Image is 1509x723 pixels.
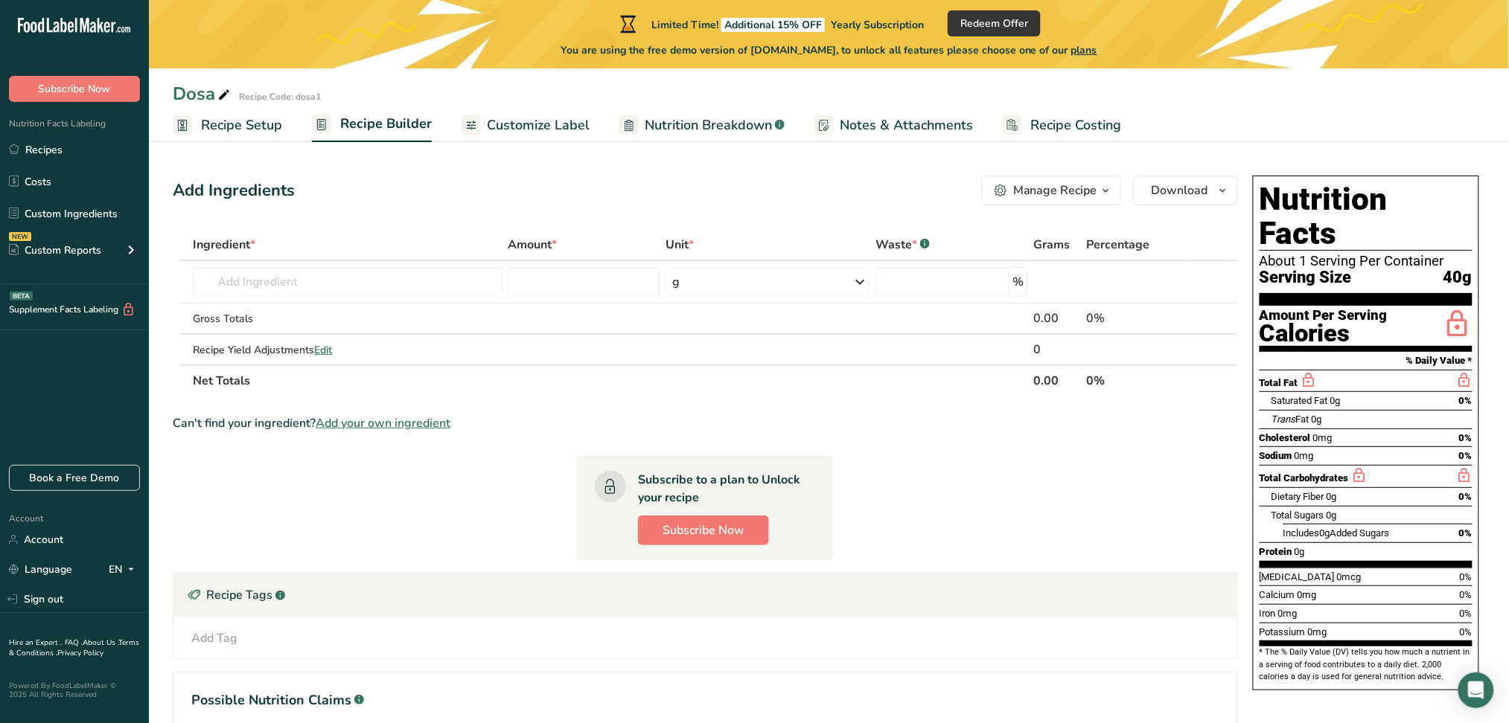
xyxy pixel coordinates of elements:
[1278,608,1298,619] span: 0mg
[173,414,1238,432] div: Can't find your ingredient?
[10,292,33,301] div: BETA
[39,81,111,97] span: Subscribe Now
[1260,182,1473,251] h1: Nutrition Facts
[1003,109,1122,142] a: Recipe Costing
[1031,115,1122,135] span: Recipe Costing
[1272,395,1328,406] span: Saturated Fat
[314,343,332,357] span: Edit
[9,637,62,648] a: Hire an Expert .
[1071,43,1097,57] span: plans
[9,637,139,658] a: Terms & Conditions .
[1313,432,1333,443] span: 0mg
[1295,546,1305,557] span: 0g
[1337,571,1362,582] span: 0mcg
[1260,254,1473,269] div: About 1 Serving Per Container
[1459,432,1473,443] span: 0%
[1298,589,1317,600] span: 0mg
[173,109,282,142] a: Recipe Setup
[1272,510,1324,521] span: Total Sugars
[875,236,930,254] div: Waste
[1327,491,1337,502] span: 0g
[619,109,785,142] a: Nutrition Breakdown
[561,42,1097,58] span: You are using the free demo version of [DOMAIN_NAME], to unlock all features please choose one of...
[1460,589,1473,600] span: 0%
[1260,626,1306,637] span: Potassium
[960,16,1028,31] span: Redeem Offer
[1084,364,1190,396] th: 0%
[638,515,769,545] button: Subscribe Now
[1260,377,1298,388] span: Total Fat
[1443,269,1473,287] span: 40g
[1283,527,1390,539] span: Includes Added Sugars
[1152,181,1208,199] span: Download
[1260,309,1388,323] div: Amount Per Serving
[1033,309,1080,327] div: 0.00
[948,10,1041,36] button: Redeem Offer
[9,76,140,102] button: Subscribe Now
[1460,626,1473,637] span: 0%
[617,15,924,33] div: Limited Time!
[316,414,450,432] span: Add your own ingredient
[1272,491,1324,502] span: Dietary Fiber
[638,471,804,507] div: Subscribe to a plan to Unlock your recipe
[9,232,31,241] div: NEW
[190,364,1030,396] th: Net Totals
[312,107,432,143] a: Recipe Builder
[201,115,282,135] span: Recipe Setup
[1260,646,1473,683] section: * The % Daily Value (DV) tells you how much a nutrient in a serving of food contributes to a dail...
[173,80,233,107] div: Dosa
[83,637,118,648] a: About Us .
[191,690,1219,710] h1: Possible Nutrition Claims
[239,90,321,103] div: Recipe Code: dosa1
[1033,341,1080,359] div: 0
[1327,510,1337,521] span: 0g
[191,629,237,647] div: Add Tag
[1320,527,1330,539] span: 0g
[1133,176,1238,205] button: Download
[1272,414,1296,425] i: Trans
[65,637,83,648] a: FAQ .
[9,242,101,258] div: Custom Reports
[57,648,103,658] a: Privacy Policy
[645,115,772,135] span: Nutrition Breakdown
[831,18,924,32] span: Yearly Subscription
[663,521,744,539] span: Subscribe Now
[173,573,1237,617] div: Recipe Tags
[508,236,558,254] span: Amount
[1308,626,1327,637] span: 0mg
[814,109,973,142] a: Notes & Attachments
[1260,432,1311,443] span: Cholesterol
[1312,414,1322,425] span: 0g
[672,273,680,291] div: g
[721,18,825,32] span: Additional 15% OFF
[1460,571,1473,582] span: 0%
[1260,608,1276,619] span: Iron
[1260,269,1352,287] span: Serving Size
[1330,395,1341,406] span: 0g
[1087,309,1187,327] div: 0%
[1260,546,1292,557] span: Protein
[173,179,295,203] div: Add Ingredients
[9,556,72,582] a: Language
[193,267,502,297] input: Add Ingredient
[1033,236,1070,254] span: Grams
[1459,450,1473,461] span: 0%
[1260,472,1349,483] span: Total Carbohydrates
[1260,450,1292,461] span: Sodium
[1260,352,1473,370] section: % Daily Value *
[1459,395,1473,406] span: 0%
[1260,589,1295,600] span: Calcium
[1459,527,1473,539] span: 0%
[1272,414,1309,425] span: Fat
[109,561,140,579] div: EN
[1260,571,1335,582] span: [MEDICAL_DATA]
[982,176,1121,205] button: Manage Recipe
[462,109,590,142] a: Customize Label
[193,311,502,327] div: Gross Totals
[487,115,590,135] span: Customize Label
[840,115,973,135] span: Notes & Attachments
[9,681,140,699] div: Powered By FoodLabelMaker © 2025 All Rights Reserved
[1013,181,1097,199] div: Manage Recipe
[193,236,255,254] span: Ingredient
[9,465,140,491] a: Book a Free Demo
